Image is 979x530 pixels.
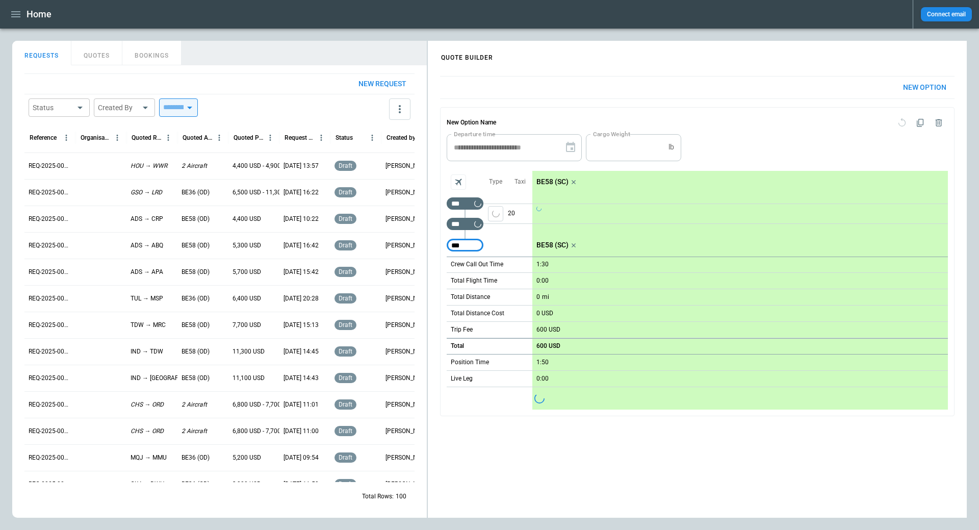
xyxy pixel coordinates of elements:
[385,427,428,436] p: [PERSON_NAME]
[131,268,163,276] p: ADS → APA
[284,347,319,356] p: [DATE] 14:45
[183,134,213,141] div: Quoted Aircraft
[337,242,354,249] span: draft
[284,268,319,276] p: [DATE] 15:42
[233,241,261,250] p: 5,300 USD
[593,130,630,138] label: Cargo Weight
[350,74,415,94] button: New request
[233,347,265,356] p: 11,300 USD
[29,374,71,383] p: REQ-2025-000244
[234,134,264,141] div: Quoted Price
[182,374,210,383] p: BE58 (OD)
[542,293,549,301] p: mi
[385,400,428,409] p: [PERSON_NAME]
[182,347,210,356] p: BE58 (OD)
[536,359,549,366] p: 1:50
[29,241,71,250] p: REQ-2025-000249
[536,375,549,383] p: 0:00
[284,188,319,197] p: [DATE] 16:22
[182,241,210,250] p: BE58 (OD)
[284,427,319,436] p: [DATE] 11:00
[132,134,162,141] div: Quoted Route
[182,215,210,223] p: BE58 (OD)
[451,358,489,367] p: Position Time
[362,492,394,501] p: Total Rows:
[233,321,261,330] p: 7,700 USD
[233,215,261,223] p: 4,400 USD
[451,174,466,190] span: Aircraft selection
[131,427,164,436] p: CHS → ORD
[131,162,167,170] p: HOU → WWR
[337,427,354,435] span: draft
[930,114,948,132] span: Delete quote option
[284,215,319,223] p: [DATE] 10:22
[451,276,497,285] p: Total Flight Time
[447,239,483,251] div: Too short
[668,143,674,152] p: lb
[233,162,294,170] p: 4,400 USD - 4,900 USD
[29,294,71,303] p: REQ-2025-000247
[337,374,354,382] span: draft
[131,321,166,330] p: TDW → MRC
[451,343,464,349] h6: Total
[182,321,210,330] p: BE58 (OD)
[447,197,483,210] div: Too short
[29,453,71,462] p: REQ-2025-000241
[29,188,71,197] p: REQ-2025-000251
[336,134,353,141] div: Status
[284,321,319,330] p: [DATE] 15:13
[29,215,71,223] p: REQ-2025-000250
[451,325,473,334] p: Trip Fee
[285,134,315,141] div: Request Created At (UTC-05:00)
[447,114,496,132] h6: New Option Name
[29,268,71,276] p: REQ-2025-000248
[389,98,410,120] button: more
[284,162,319,170] p: [DATE] 13:57
[451,293,490,301] p: Total Distance
[385,294,428,303] p: [PERSON_NAME]
[337,215,354,222] span: draft
[385,374,428,383] p: [PERSON_NAME]
[30,134,57,141] div: Reference
[447,218,483,230] div: Too short
[29,347,71,356] p: REQ-2025-000245
[131,347,163,356] p: IND → TDW
[385,321,428,330] p: [PERSON_NAME]
[337,454,354,461] span: draft
[536,241,569,249] p: BE58 (SC)
[451,309,504,318] p: Total Distance Cost
[536,342,560,350] p: 600 USD
[921,7,972,21] button: Connect email
[385,162,428,170] p: [PERSON_NAME]
[385,188,428,197] p: [PERSON_NAME]
[337,321,354,329] span: draft
[29,162,71,170] p: REQ-2025-000252
[162,131,175,144] button: Quoted Route column menu
[284,400,319,409] p: [DATE] 11:01
[233,400,294,409] p: 6,800 USD - 7,700 USD
[131,374,209,383] p: IND → [GEOGRAPHIC_DATA]
[385,453,428,462] p: [PERSON_NAME]
[182,268,210,276] p: BE58 (OD)
[131,453,167,462] p: MQJ → MMU
[131,215,163,223] p: ADS → CRP
[122,41,182,65] button: BOOKINGS
[337,348,354,355] span: draft
[895,77,955,98] button: New Option
[536,326,560,334] p: 600 USD
[29,400,71,409] p: REQ-2025-000243
[233,374,265,383] p: 11,100 USD
[182,400,207,409] p: 2 Aircraft
[366,131,379,144] button: Status column menu
[98,103,139,113] div: Created By
[182,427,207,436] p: 2 Aircraft
[337,268,354,275] span: draft
[264,131,277,144] button: Quoted Price column menu
[284,374,319,383] p: [DATE] 14:43
[284,453,319,462] p: [DATE] 09:54
[536,261,549,268] p: 1:30
[233,453,261,462] p: 5,200 USD
[337,162,354,169] span: draft
[233,427,294,436] p: 6,800 USD - 7,700 USD
[451,260,503,269] p: Crew Call Out Time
